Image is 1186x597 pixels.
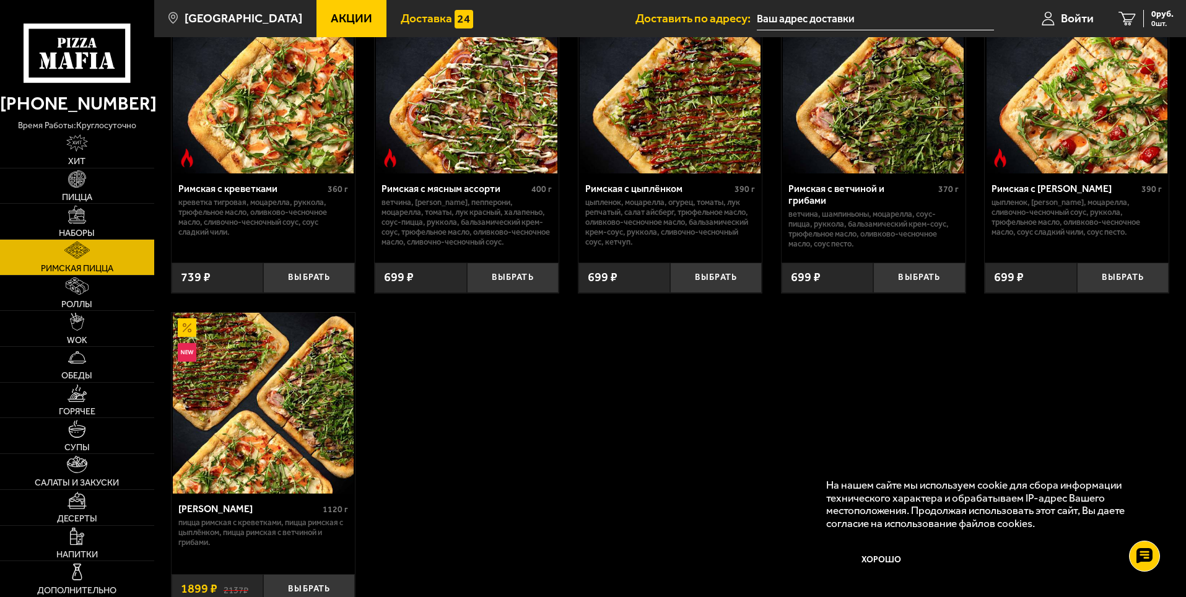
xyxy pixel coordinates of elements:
span: Наборы [59,229,95,237]
div: [PERSON_NAME] [178,503,320,515]
span: 370 г [938,184,959,194]
div: Римская с цыплёнком [585,183,732,194]
span: Войти [1061,12,1094,24]
span: Обеды [61,371,92,380]
span: Римская пицца [41,264,113,272]
span: Горячее [59,407,95,416]
span: Акции [331,12,372,24]
span: 739 ₽ [181,271,211,284]
p: креветка тигровая, моцарелла, руккола, трюфельное масло, оливково-чесночное масло, сливочно-чесно... [178,198,349,237]
span: 360 г [328,184,348,194]
img: Мама Миа [173,313,354,494]
span: Супы [64,443,90,451]
p: ветчина, шампиньоны, моцарелла, соус-пицца, руккола, бальзамический крем-соус, трюфельное масло, ... [788,209,959,249]
button: Выбрать [467,263,559,293]
span: 390 г [1141,184,1162,194]
img: Острое блюдо [178,149,196,167]
span: 0 шт. [1151,20,1174,27]
span: Пицца [62,193,92,201]
span: 699 ₽ [384,271,414,284]
a: АкционныйНовинкаМама Миа [172,313,355,494]
div: Римская с ветчиной и грибами [788,183,935,206]
span: 390 г [735,184,755,194]
span: Доставить по адресу: [635,12,757,24]
span: 699 ₽ [994,271,1024,284]
img: Новинка [178,343,196,362]
span: 699 ₽ [791,271,821,284]
img: Акционный [178,318,196,337]
p: ветчина, [PERSON_NAME], пепперони, моцарелла, томаты, лук красный, халапеньо, соус-пицца, руккола... [382,198,552,247]
span: [GEOGRAPHIC_DATA] [185,12,302,24]
span: 1120 г [323,504,348,515]
p: цыпленок, моцарелла, огурец, томаты, лук репчатый, салат айсберг, трюфельное масло, оливково-чесн... [585,198,756,247]
span: Роллы [61,300,92,308]
div: Римская с креветками [178,183,325,194]
button: Выбрать [263,263,355,293]
span: WOK [67,336,87,344]
span: 0 руб. [1151,10,1174,19]
s: 2137 ₽ [224,583,248,595]
span: Салаты и закуски [35,478,119,487]
button: Выбрать [670,263,762,293]
span: Доставка [401,12,452,24]
img: 15daf4d41897b9f0e9f617042186c801.svg [455,10,473,28]
span: Дополнительно [37,586,116,595]
div: Римская с [PERSON_NAME] [992,183,1138,194]
input: Ваш адрес доставки [757,7,994,30]
span: Десерты [57,514,97,523]
p: На нашем сайте мы используем cookie для сбора информации технического характера и обрабатываем IP... [826,479,1150,530]
p: Пицца Римская с креветками, Пицца Римская с цыплёнком, Пицца Римская с ветчиной и грибами. [178,518,349,547]
p: цыпленок, [PERSON_NAME], моцарелла, сливочно-чесночный соус, руккола, трюфельное масло, оливково-... [992,198,1162,237]
div: Римская с мясным ассорти [382,183,528,194]
span: Напитки [56,550,98,559]
span: 699 ₽ [588,271,617,284]
span: Хит [68,157,85,165]
button: Выбрать [1077,263,1169,293]
img: Острое блюдо [991,149,1009,167]
img: Острое блюдо [381,149,399,167]
button: Хорошо [826,542,938,579]
span: 1899 ₽ [181,583,217,595]
button: Выбрать [873,263,965,293]
span: 400 г [531,184,552,194]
